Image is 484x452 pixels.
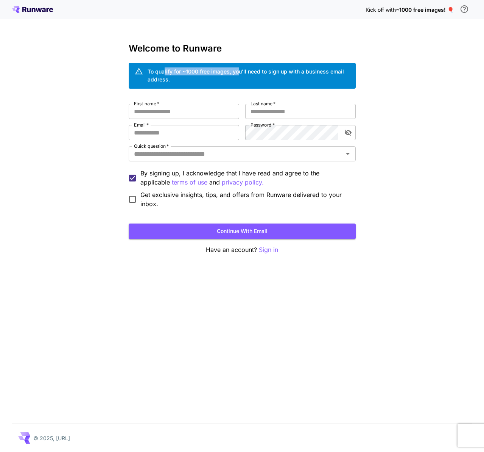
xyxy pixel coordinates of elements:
span: Kick off with [366,6,396,13]
button: In order to qualify for free credit, you need to sign up with a business email address and click ... [457,2,472,17]
span: ~1000 free images! 🎈 [396,6,454,13]
p: terms of use [172,178,207,187]
div: To qualify for ~1000 free images, you’ll need to sign up with a business email address. [148,67,350,83]
span: Get exclusive insights, tips, and offers from Runware delivered to your inbox. [140,190,350,208]
button: By signing up, I acknowledge that I have read and agree to the applicable terms of use and [222,178,264,187]
button: Sign in [259,245,278,255]
label: First name [134,100,159,107]
button: Continue with email [129,224,356,239]
p: privacy policy. [222,178,264,187]
button: By signing up, I acknowledge that I have read and agree to the applicable and privacy policy. [172,178,207,187]
button: Open [342,149,353,159]
p: By signing up, I acknowledge that I have read and agree to the applicable and [140,169,350,187]
p: © 2025, [URL] [33,434,70,442]
p: Have an account? [129,245,356,255]
label: Email [134,122,149,128]
label: Password [251,122,275,128]
h3: Welcome to Runware [129,43,356,54]
button: toggle password visibility [341,126,355,139]
label: Quick question [134,143,169,149]
label: Last name [251,100,275,107]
